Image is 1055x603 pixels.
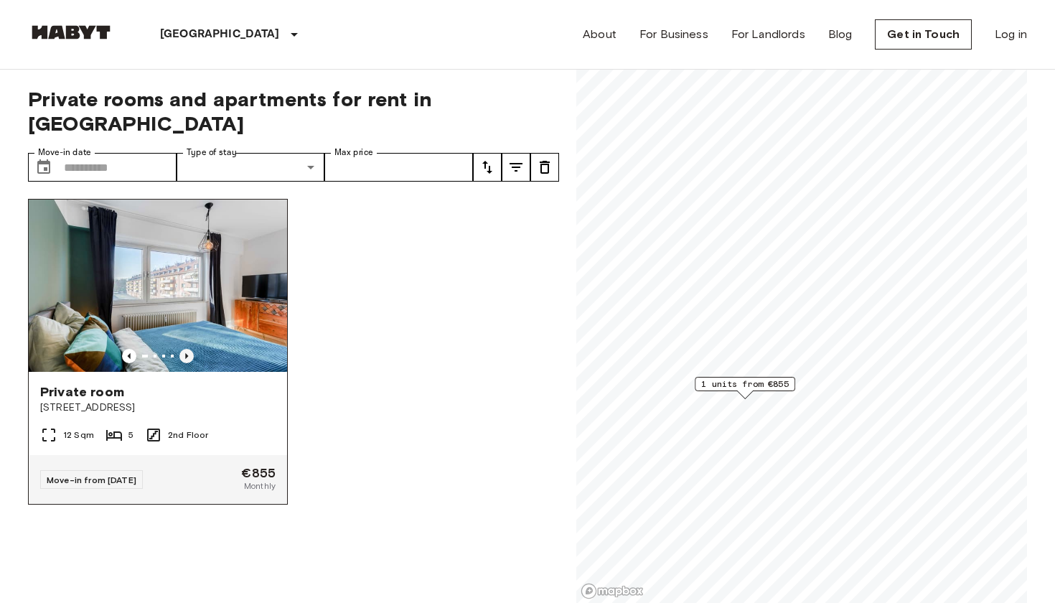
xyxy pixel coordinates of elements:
[695,377,795,399] div: Map marker
[40,383,124,401] span: Private room
[581,583,644,599] a: Mapbox logo
[502,153,530,182] button: tune
[244,480,276,492] span: Monthly
[875,19,972,50] a: Get in Touch
[187,146,237,159] label: Type of stay
[583,26,616,43] a: About
[828,26,853,43] a: Blog
[530,153,559,182] button: tune
[731,26,805,43] a: For Landlords
[639,26,708,43] a: For Business
[38,146,91,159] label: Move-in date
[168,429,208,441] span: 2nd Floor
[47,475,136,485] span: Move-in from [DATE]
[40,401,276,415] span: [STREET_ADDRESS]
[28,87,559,136] span: Private rooms and apartments for rent in [GEOGRAPHIC_DATA]
[28,25,114,39] img: Habyt
[179,349,194,363] button: Previous image
[122,349,136,363] button: Previous image
[29,153,58,182] button: Choose date
[63,429,94,441] span: 12 Sqm
[473,153,502,182] button: tune
[28,199,288,505] a: Marketing picture of unit DE-07-006-001-05HFPrevious imagePrevious imagePrivate room[STREET_ADDRE...
[995,26,1027,43] a: Log in
[334,146,373,159] label: Max price
[241,467,276,480] span: €855
[128,429,133,441] span: 5
[701,378,789,391] span: 1 units from €855
[29,200,287,372] img: Marketing picture of unit DE-07-006-001-05HF
[160,26,280,43] p: [GEOGRAPHIC_DATA]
